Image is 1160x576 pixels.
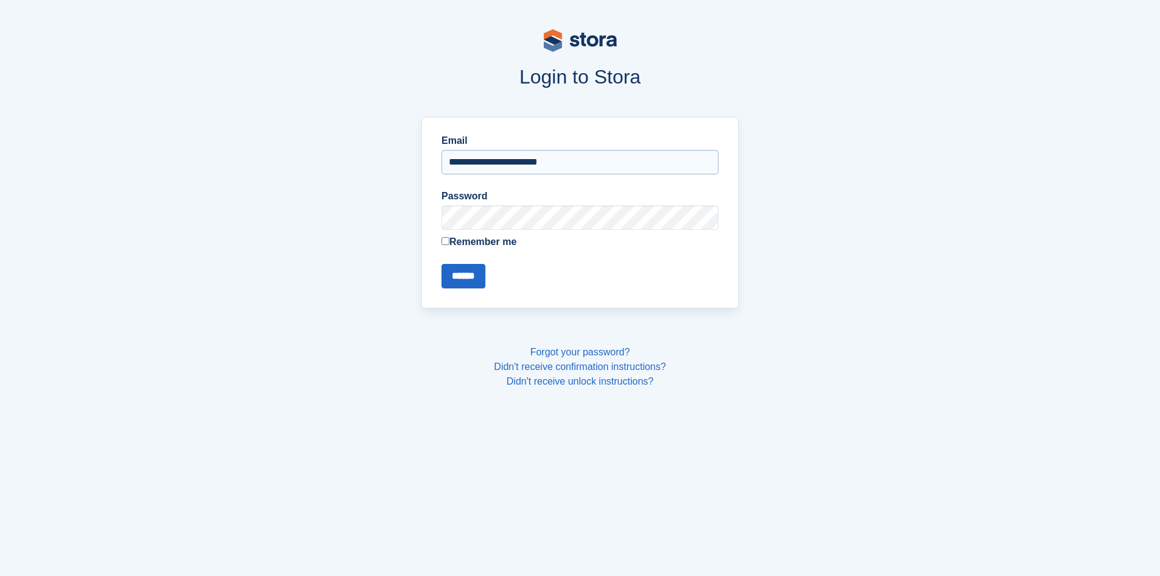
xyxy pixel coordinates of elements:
[441,235,719,249] label: Remember me
[441,189,719,204] label: Password
[530,347,630,357] a: Forgot your password?
[494,361,666,372] a: Didn't receive confirmation instructions?
[441,237,449,245] input: Remember me
[544,29,617,52] img: stora-logo-53a41332b3708ae10de48c4981b4e9114cc0af31d8433b30ea865607fb682f29.svg
[507,376,653,386] a: Didn't receive unlock instructions?
[441,133,719,148] label: Email
[189,66,971,88] h1: Login to Stora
